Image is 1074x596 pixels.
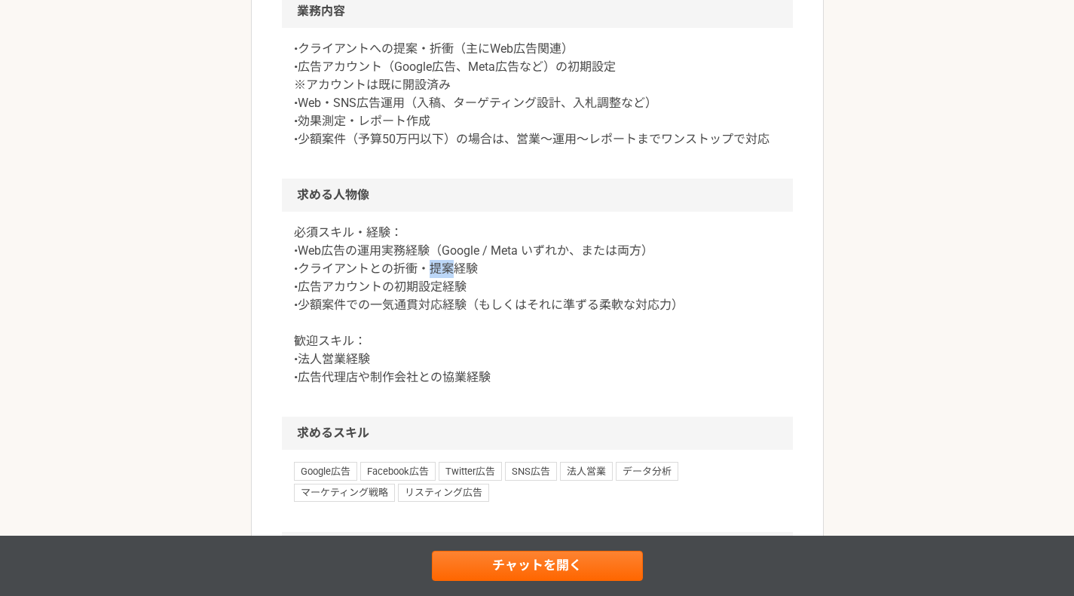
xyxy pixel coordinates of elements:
a: チャットを開く [432,551,643,581]
span: リスティング広告 [398,484,489,502]
p: 必須スキル・経験： •Web広告の運用実務経験（Google / Meta いずれか、または両方） •クライアントとの折衝・提案経験 •広告アカウントの初期設定経験 •少額案件での一気通貫対応経... [294,224,781,387]
span: SNS広告 [505,462,557,480]
h2: 求めるスキル [282,417,793,450]
span: データ分析 [616,462,678,480]
h2: その他の条件・環境 [282,532,793,565]
h2: 求める人物像 [282,179,793,212]
span: 法人営業 [560,462,613,480]
span: Twitter広告 [439,462,502,480]
span: Google広告 [294,462,357,480]
span: マーケティング戦略 [294,484,395,502]
span: Facebook広告 [360,462,436,480]
p: •クライアントへの提案・折衝（主にWeb広告関連） •広告アカウント（Google広告、Meta広告など）の初期設定 ※アカウントは既に開設済み •Web・SNS広告運用（入稿、ターゲティング設... [294,40,781,148]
